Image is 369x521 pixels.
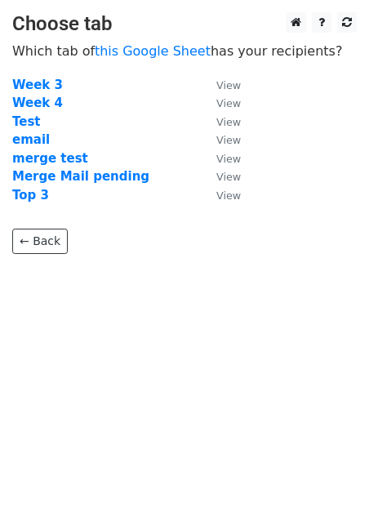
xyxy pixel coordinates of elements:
[200,169,241,184] a: View
[12,229,68,254] a: ← Back
[12,169,149,184] a: Merge Mail pending
[200,151,241,166] a: View
[200,114,241,129] a: View
[216,97,241,109] small: View
[12,132,50,147] a: email
[95,43,211,59] a: this Google Sheet
[200,96,241,110] a: View
[216,134,241,146] small: View
[12,78,63,92] a: Week 3
[216,116,241,128] small: View
[200,132,241,147] a: View
[12,151,88,166] a: merge test
[12,188,49,203] a: Top 3
[200,78,241,92] a: View
[12,96,63,110] a: Week 4
[12,42,357,60] p: Which tab of has your recipients?
[12,12,357,36] h3: Choose tab
[216,189,241,202] small: View
[216,79,241,91] small: View
[216,153,241,165] small: View
[12,114,41,129] a: Test
[200,188,241,203] a: View
[216,171,241,183] small: View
